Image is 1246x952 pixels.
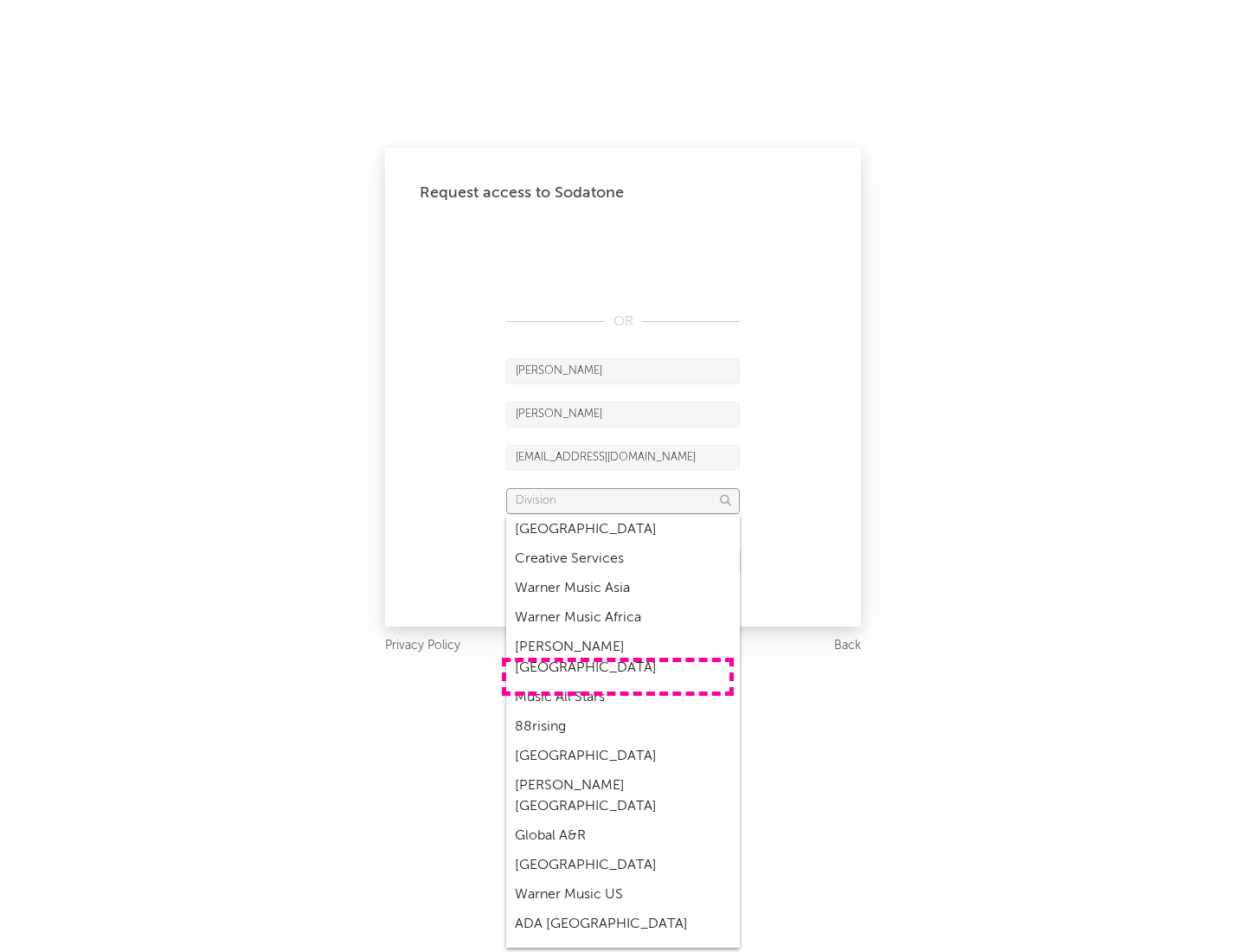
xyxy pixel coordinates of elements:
[506,603,740,633] div: Warner Music Africa
[506,821,740,851] div: Global A&R
[420,183,826,203] div: Request access to Sodatone
[834,635,861,657] a: Back
[506,312,740,332] div: OR
[506,544,740,574] div: Creative Services
[506,633,740,683] div: [PERSON_NAME] [GEOGRAPHIC_DATA]
[506,910,740,939] div: ADA [GEOGRAPHIC_DATA]
[506,683,740,712] div: Music All Stars
[506,712,740,742] div: 88rising
[506,742,740,771] div: [GEOGRAPHIC_DATA]
[506,851,740,880] div: [GEOGRAPHIC_DATA]
[506,880,740,910] div: Warner Music US
[506,771,740,821] div: [PERSON_NAME] [GEOGRAPHIC_DATA]
[385,635,460,657] a: Privacy Policy
[506,445,740,471] input: Email
[506,488,740,514] input: Division
[506,402,740,428] input: Last Name
[506,515,740,544] div: [GEOGRAPHIC_DATA]
[506,574,740,603] div: Warner Music Asia
[506,358,740,384] input: First Name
